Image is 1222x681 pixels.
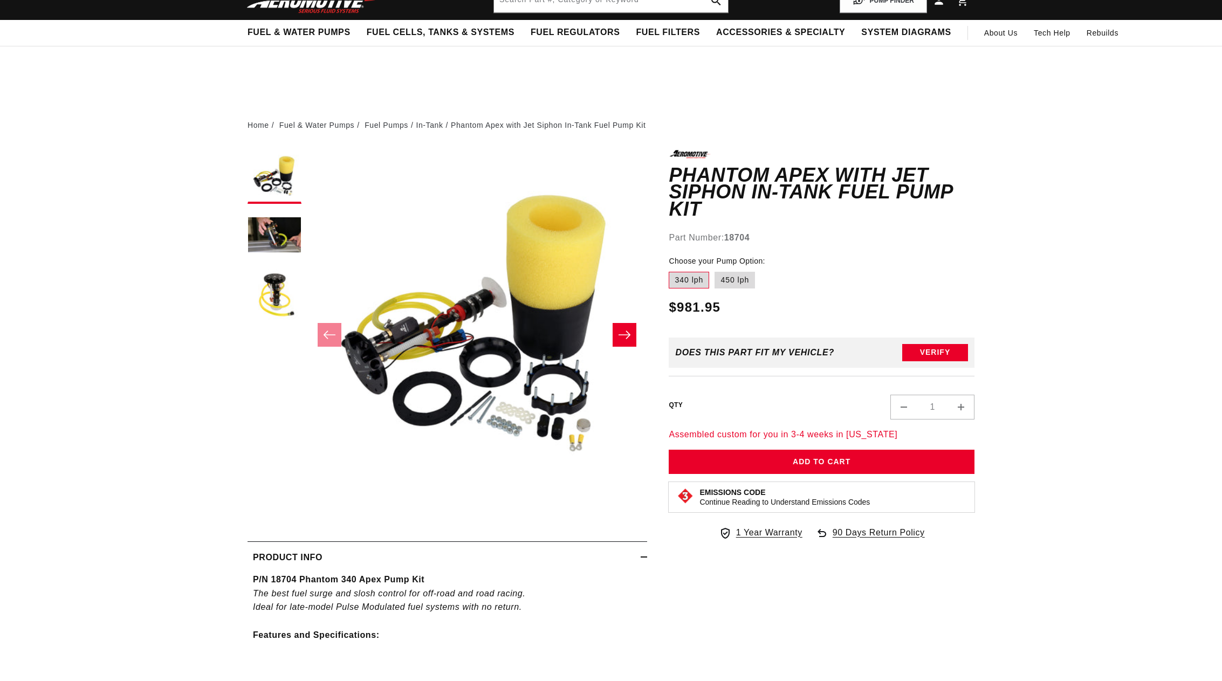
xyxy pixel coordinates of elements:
button: Verify [902,344,968,361]
span: Fuel & Water Pumps [248,27,351,38]
p: Continue Reading to Understand Emissions Codes [699,497,870,507]
summary: Fuel Regulators [523,20,628,45]
span: Accessories & Specialty [716,27,845,38]
span: Fuel Filters [636,27,700,38]
li: In-Tank [416,119,451,131]
strong: P/N 18704 Phantom 340 Apex Pump Kit [253,575,424,584]
h2: Product Info [253,551,322,565]
span: Tech Help [1034,27,1070,39]
b: Features and Specifications: [253,630,380,639]
summary: Rebuilds [1079,20,1127,46]
li: Phantom Apex with Jet Siphon In-Tank Fuel Pump Kit [451,119,646,131]
span: 90 Days Return Policy [833,526,925,551]
span: Fuel Cells, Tanks & Systems [367,27,514,38]
a: 90 Days Return Policy [815,526,925,551]
summary: Fuel Filters [628,20,708,45]
strong: 18704 [724,233,750,242]
span: 1 Year Warranty [736,526,802,540]
img: Emissions code [677,487,694,505]
em: Ideal for late-model Pulse Modulated fuel systems with no return. [253,602,522,611]
label: 450 lph [715,272,755,289]
button: Slide right [613,323,636,347]
p: Assembled custom for you in 3-4 weeks in [US_STATE] [669,428,974,442]
span: Rebuilds [1087,27,1118,39]
h1: Phantom Apex with Jet Siphon In-Tank Fuel Pump Kit [669,167,974,218]
span: About Us [984,29,1018,37]
a: Home [248,119,269,131]
button: Emissions CodeContinue Reading to Understand Emissions Codes [699,487,870,507]
summary: Fuel & Water Pumps [239,20,359,45]
a: Fuel Pumps [365,119,408,131]
span: System Diagrams [861,27,951,38]
button: Load image 1 in gallery view [248,150,301,204]
em: The best fuel surge and slosh control for off-road and road racing. [253,589,525,598]
button: Load image 2 in gallery view [248,209,301,263]
span: $981.95 [669,298,720,317]
div: Does This part fit My vehicle? [675,348,834,357]
media-gallery: Gallery Viewer [248,150,647,519]
a: 1 Year Warranty [719,526,802,540]
summary: System Diagrams [853,20,959,45]
strong: Emissions Code [699,488,765,497]
span: Fuel Regulators [531,27,620,38]
summary: Fuel Cells, Tanks & Systems [359,20,523,45]
button: Load image 3 in gallery view [248,269,301,322]
summary: Tech Help [1026,20,1079,46]
button: Slide left [318,323,341,347]
a: About Us [976,20,1026,46]
summary: Accessories & Specialty [708,20,853,45]
label: 340 lph [669,272,709,289]
legend: Choose your Pump Option: [669,256,766,267]
label: QTY [669,401,683,410]
a: Fuel & Water Pumps [279,119,354,131]
div: Part Number: [669,231,974,245]
button: Add to Cart [669,450,974,474]
summary: Product Info [248,542,647,573]
nav: breadcrumbs [248,119,974,131]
